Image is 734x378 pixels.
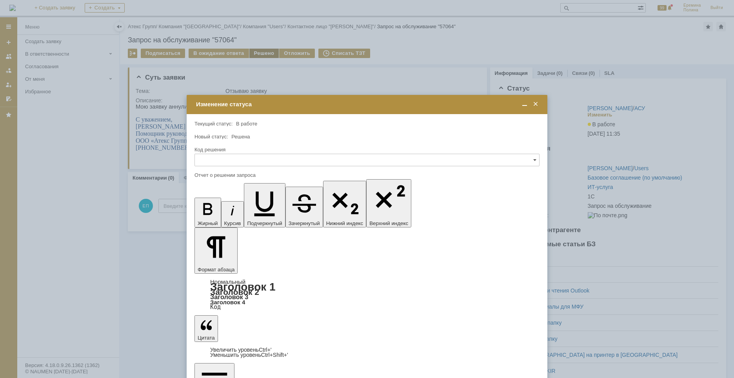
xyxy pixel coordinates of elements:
[210,281,276,293] a: Заголовок 1
[326,220,363,226] span: Нижний индекс
[244,183,285,227] button: Подчеркнутый
[259,347,272,353] span: Ctrl+'
[366,179,411,227] button: Верхний индекс
[194,279,540,310] div: Формат абзаца
[231,134,250,140] span: Решена
[532,101,540,108] span: Закрыть
[323,181,367,227] button: Нижний индекс
[210,278,245,285] a: Нормальный
[221,201,244,227] button: Курсив
[261,352,288,358] span: Ctrl+Shift+'
[210,287,259,296] a: Заголовок 2
[198,335,215,341] span: Цитата
[194,173,538,178] div: Отчет о решении запроса
[198,220,218,226] span: Жирный
[194,147,538,152] div: Код решения
[194,134,228,140] label: Новый статус:
[210,347,272,353] a: Increase
[194,198,221,227] button: Жирный
[198,267,234,273] span: Формат абзаца
[210,293,248,300] a: Заголовок 3
[194,347,540,358] div: Цитата
[196,101,540,108] div: Изменение статуса
[210,352,288,358] a: Decrease
[247,220,282,226] span: Подчеркнутый
[194,315,218,342] button: Цитата
[210,303,221,311] a: Код
[210,299,245,305] a: Заголовок 4
[236,121,257,127] span: В работе
[369,220,408,226] span: Верхний индекс
[194,227,238,274] button: Формат абзаца
[285,187,323,227] button: Зачеркнутый
[289,220,320,226] span: Зачеркнутый
[521,101,529,108] span: Свернуть (Ctrl + M)
[194,121,233,127] label: Текущий статус:
[224,220,241,226] span: Курсив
